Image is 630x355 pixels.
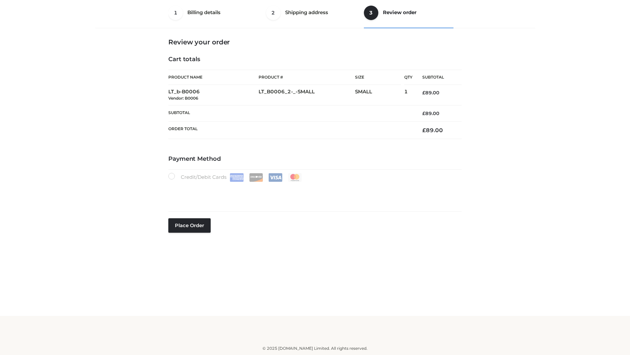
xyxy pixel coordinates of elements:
bdi: 89.00 [422,110,439,116]
iframe: Secure payment input frame [167,180,460,204]
th: Qty [404,70,412,85]
label: Credit/Debit Cards [168,173,303,182]
bdi: 89.00 [422,127,443,133]
img: Amex [230,173,244,182]
th: Size [355,70,401,85]
small: Vendor: B0006 [168,96,198,101]
span: £ [422,127,426,133]
button: Place order [168,218,211,233]
h3: Review your order [168,38,462,46]
img: Mastercard [288,173,302,182]
th: Product Name [168,70,259,85]
h4: Payment Method [168,155,462,163]
th: Order Total [168,122,412,139]
td: LT_B0006_2-_-SMALL [259,85,355,106]
span: £ [422,110,425,116]
div: © 2025 [DOMAIN_NAME] Limited. All rights reserved. [97,345,533,352]
td: LT_b-B0006 [168,85,259,106]
bdi: 89.00 [422,90,439,96]
th: Product # [259,70,355,85]
td: 1 [404,85,412,106]
th: Subtotal [168,105,412,121]
td: SMALL [355,85,404,106]
img: Discover [249,173,263,182]
h4: Cart totals [168,56,462,63]
img: Visa [268,173,283,182]
th: Subtotal [412,70,462,85]
span: £ [422,90,425,96]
